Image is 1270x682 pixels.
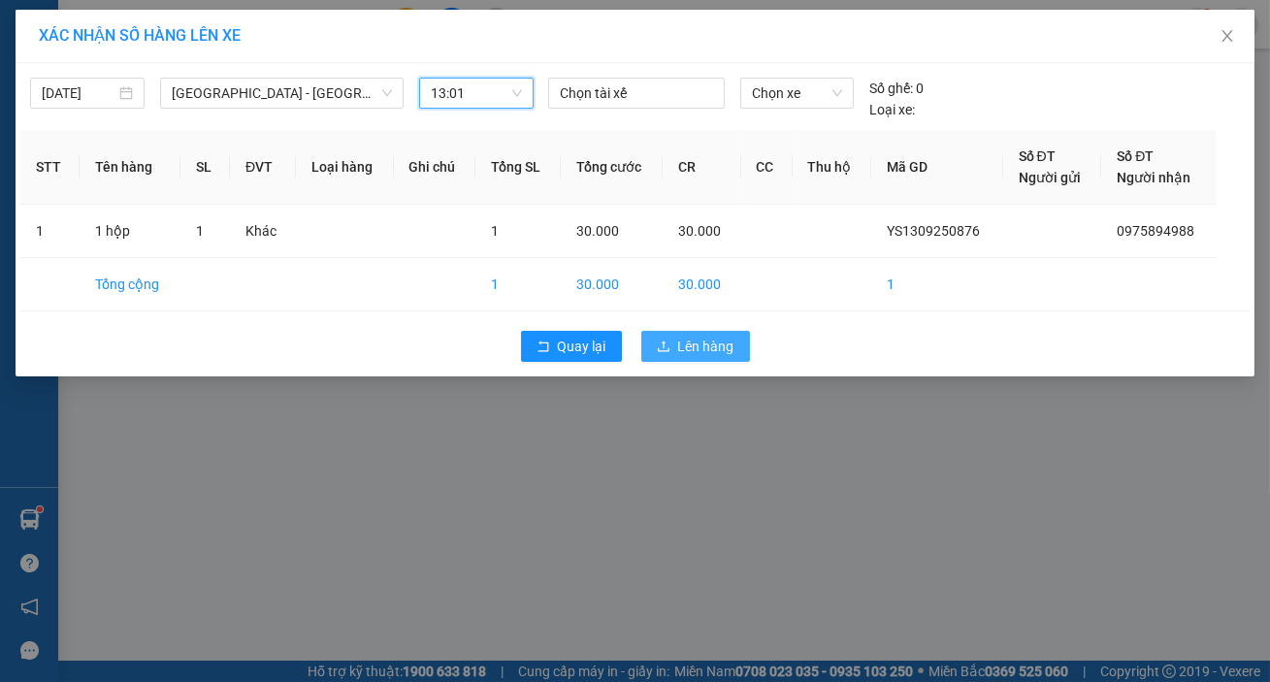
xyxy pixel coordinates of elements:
[56,133,222,184] span: c thái ngã tư gia lễ [GEOGRAPHIC_DATA] -
[1200,10,1254,64] button: Close
[521,331,622,362] button: rollbackQuay lại
[869,78,913,99] span: Số ghế:
[663,258,741,311] td: 30.000
[1117,223,1194,239] span: 0975894988
[678,336,734,357] span: Lên hàng
[172,79,392,108] span: Hà Nội - Thái Thụy (45 chỗ)
[80,258,180,311] td: Tổng cộng
[1019,170,1081,185] span: Người gửi
[42,11,250,25] strong: CÔNG TY VẬN TẢI ĐỨC TRƯỞNG
[20,130,80,205] th: STT
[793,130,872,205] th: Thu hộ
[56,88,222,122] span: DCT20/51A Phường [GEOGRAPHIC_DATA]
[56,49,61,66] span: -
[196,223,204,239] span: 1
[56,70,256,122] span: VP [GEOGRAPHIC_DATA] -
[381,87,393,99] span: down
[678,223,721,239] span: 30.000
[871,258,1003,311] td: 1
[42,82,115,104] input: 13/09/2025
[15,80,35,94] span: Gửi
[641,331,750,362] button: uploadLên hàng
[752,79,841,108] span: Chọn xe
[657,340,670,355] span: upload
[1117,148,1154,164] span: Số ĐT
[663,130,741,205] th: CR
[869,99,915,120] span: Loại xe:
[475,258,561,311] td: 1
[1019,148,1056,164] span: Số ĐT
[558,336,606,357] span: Quay lại
[230,130,296,205] th: ĐVT
[80,130,180,205] th: Tên hàng
[1220,28,1235,44] span: close
[39,26,241,45] span: XÁC NHẬN SỐ HÀNG LÊN XE
[741,130,793,205] th: CC
[82,28,147,43] strong: HOTLINE :
[431,79,522,108] span: 13:01
[80,205,180,258] td: 1 hộp
[20,205,80,258] td: 1
[394,130,476,205] th: Ghi chú
[537,340,550,355] span: rollback
[576,223,619,239] span: 30.000
[296,130,394,205] th: Loại hàng
[561,130,663,205] th: Tổng cước
[475,130,561,205] th: Tổng SL
[180,130,230,205] th: SL
[871,130,1003,205] th: Mã GD
[230,205,296,258] td: Khác
[151,28,209,43] span: 19009397
[561,258,663,311] td: 30.000
[887,223,980,239] span: YS1309250876
[1117,170,1190,185] span: Người nhận
[491,223,499,239] span: 1
[869,78,924,99] div: 0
